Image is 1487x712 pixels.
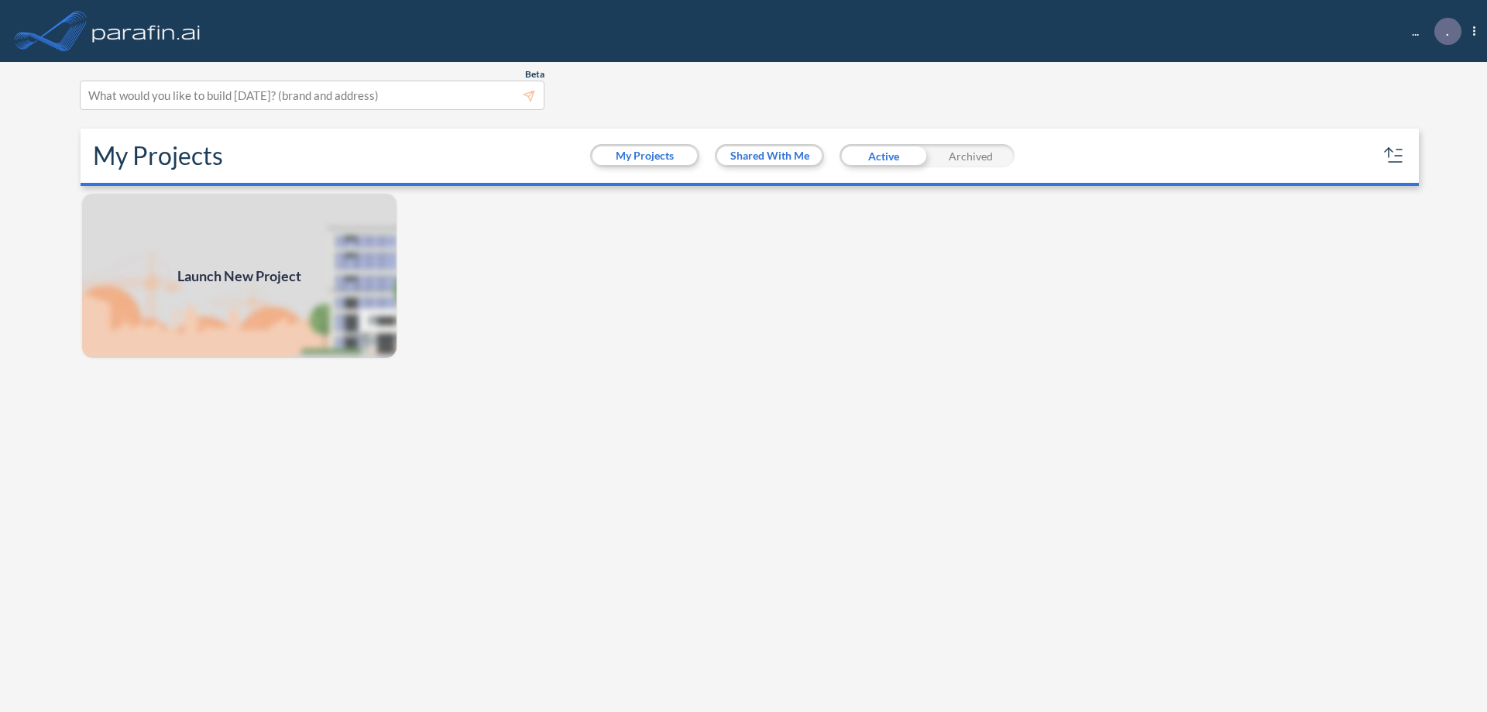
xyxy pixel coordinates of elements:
[927,144,1015,167] div: Archived
[1382,143,1406,168] button: sort
[177,266,301,287] span: Launch New Project
[717,146,822,165] button: Shared With Me
[525,68,544,81] span: Beta
[93,141,223,170] h2: My Projects
[81,192,398,359] a: Launch New Project
[1389,18,1475,45] div: ...
[840,144,927,167] div: Active
[81,192,398,359] img: add
[592,146,697,165] button: My Projects
[1446,24,1449,38] p: .
[89,15,204,46] img: logo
